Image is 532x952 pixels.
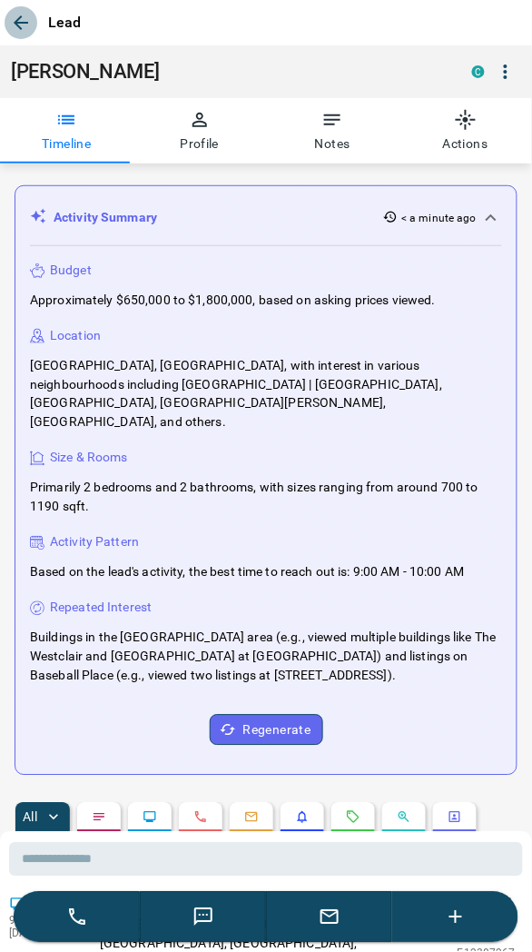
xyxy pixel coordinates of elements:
p: Location [50,326,101,345]
p: Budget [50,261,92,280]
p: 9:57 am [9,915,64,927]
p: Repeated Interest [50,599,152,618]
button: Regenerate [210,715,323,746]
svg: Requests [346,810,360,825]
p: All [23,811,37,824]
h1: [PERSON_NAME] [11,60,445,84]
div: condos.ca [472,65,485,78]
p: [DATE] [9,927,64,940]
p: Size & Rooms [50,449,128,468]
p: Activity Summary [54,208,157,227]
p: [GEOGRAPHIC_DATA], [GEOGRAPHIC_DATA], with interest in various neighbourhoods including [GEOGRAPH... [30,356,502,432]
svg: Emails [244,810,259,825]
p: Based on the lead's activity, the best time to reach out is: 9:00 AM - 10:00 AM [30,563,464,582]
svg: Listing Alerts [295,810,310,825]
button: Notes [266,98,399,164]
p: Approximately $650,000 to $1,800,000, based on asking prices viewed. [30,291,436,310]
svg: Calls [193,810,208,825]
p: < a minute ago [401,210,477,226]
p: Buildings in the [GEOGRAPHIC_DATA] area (e.g., viewed multiple buildings like The Westclair and [... [30,629,502,686]
svg: Agent Actions [448,810,462,825]
p: Activity Pattern [50,533,139,552]
button: Profile [133,98,267,164]
p: Lead [48,12,82,34]
svg: Opportunities [397,810,411,825]
svg: Lead Browsing Activity [143,810,157,825]
div: Activity Summary< a minute ago [30,201,502,234]
p: Primarily 2 bedrooms and 2 bathrooms, with sizes ranging from around 700 to 1190 sqft. [30,479,502,517]
svg: Notes [92,810,106,825]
